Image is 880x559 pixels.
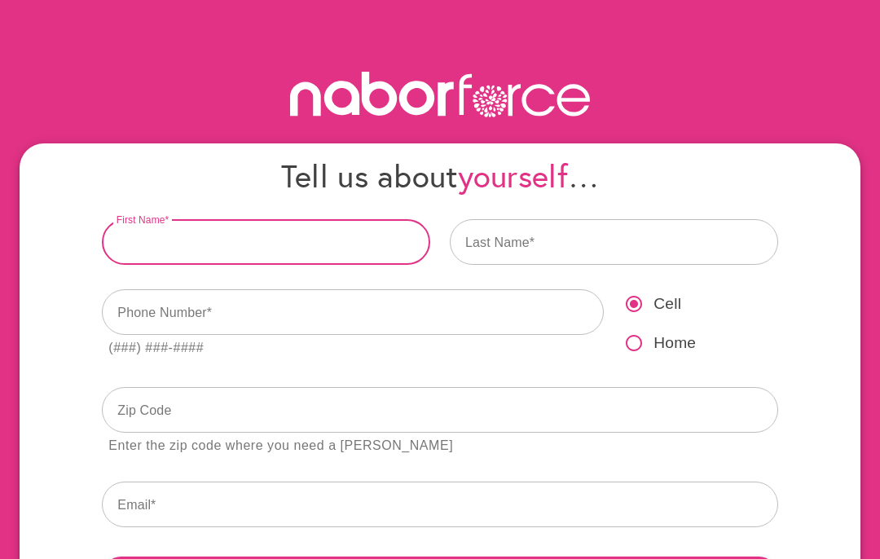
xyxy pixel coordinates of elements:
[458,155,568,196] span: yourself
[102,156,777,195] h4: Tell us about …
[108,337,204,359] div: (###) ###-####
[653,293,681,316] span: Cell
[653,332,696,355] span: Home
[108,435,453,457] div: Enter the zip code where you need a [PERSON_NAME]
